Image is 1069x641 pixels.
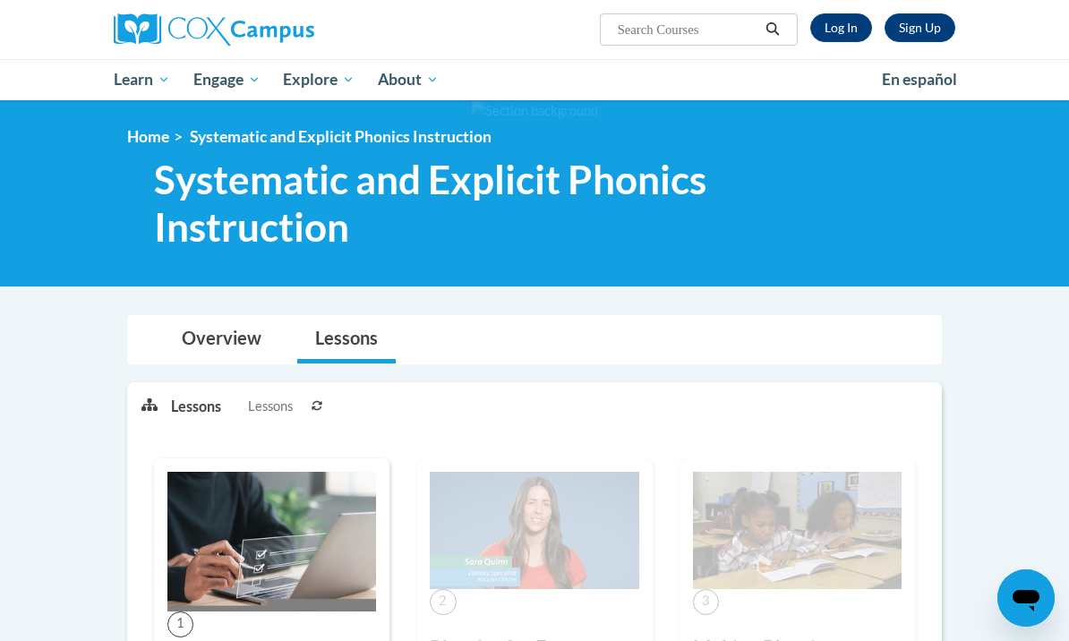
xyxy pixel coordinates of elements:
[430,472,638,589] img: Course Image
[997,569,1055,627] iframe: Button to launch messaging window
[182,59,272,100] a: Engage
[693,472,902,589] img: Course Image
[430,589,456,615] span: 2
[193,69,261,90] span: Engage
[759,19,786,40] button: Search
[190,127,492,146] span: Systematic and Explicit Phonics Instruction
[810,13,872,42] a: Log In
[114,13,314,46] img: Cox Campus
[248,397,293,416] span: Lessons
[297,316,396,363] a: Lessons
[283,69,355,90] span: Explore
[885,13,955,42] a: Register
[154,156,758,251] span: Systematic and Explicit Phonics Instruction
[100,59,969,100] div: Main menu
[164,316,279,363] a: Overview
[127,127,169,146] a: Home
[167,472,376,611] img: Course Image
[102,59,182,100] a: Learn
[882,70,957,89] span: En español
[114,69,170,90] span: Learn
[114,13,376,46] a: Cox Campus
[378,69,439,90] span: About
[271,59,366,100] a: Explore
[870,61,969,98] a: En español
[616,19,759,40] input: Search Courses
[167,611,193,637] span: 1
[693,589,719,615] span: 3
[471,101,598,121] img: Section background
[366,59,450,100] a: About
[171,397,221,416] p: Lessons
